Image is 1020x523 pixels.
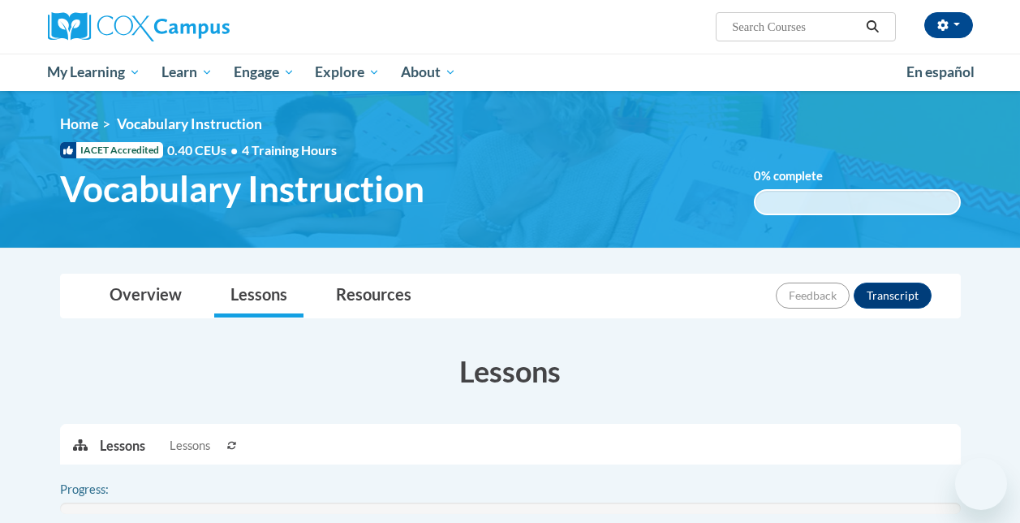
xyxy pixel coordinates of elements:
[906,63,975,80] span: En español
[37,54,152,91] a: My Learning
[230,142,238,158] span: •
[48,12,340,41] a: Cox Campus
[36,54,985,91] div: Main menu
[730,17,860,37] input: Search Courses
[860,17,884,37] button: Search
[854,283,932,309] button: Transcript
[47,63,140,82] span: My Learning
[117,115,262,132] span: Vocabulary Instruction
[754,169,761,183] span: 0
[161,63,213,82] span: Learn
[242,142,337,158] span: 4 Training Hours
[100,437,145,455] p: Lessons
[60,142,163,158] span: IACET Accredited
[170,437,210,455] span: Lessons
[320,274,428,318] a: Resources
[60,351,961,391] h3: Lessons
[60,167,424,210] span: Vocabulary Instruction
[390,54,467,91] a: About
[776,283,850,309] button: Feedback
[167,141,242,159] span: 0.40 CEUs
[401,63,456,82] span: About
[234,63,295,82] span: Engage
[754,167,847,185] label: % complete
[214,274,303,318] a: Lessons
[48,12,230,41] img: Cox Campus
[60,481,153,499] label: Progress:
[955,458,1007,510] iframe: Button to launch messaging window
[304,54,390,91] a: Explore
[60,115,98,132] a: Home
[315,63,380,82] span: Explore
[924,12,973,38] button: Account Settings
[151,54,223,91] a: Learn
[223,54,305,91] a: Engage
[896,55,985,89] a: En español
[93,274,198,318] a: Overview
